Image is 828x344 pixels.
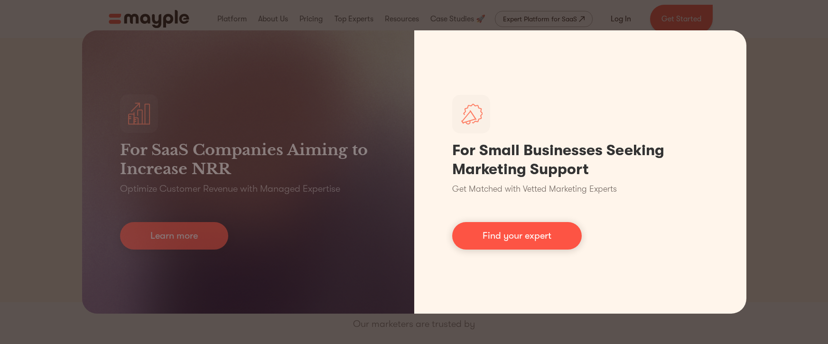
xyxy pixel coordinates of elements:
[120,182,340,195] p: Optimize Customer Revenue with Managed Expertise
[120,140,376,178] h3: For SaaS Companies Aiming to Increase NRR
[452,141,708,179] h1: For Small Businesses Seeking Marketing Support
[452,183,617,195] p: Get Matched with Vetted Marketing Experts
[452,222,582,250] a: Find your expert
[120,222,228,250] a: Learn more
